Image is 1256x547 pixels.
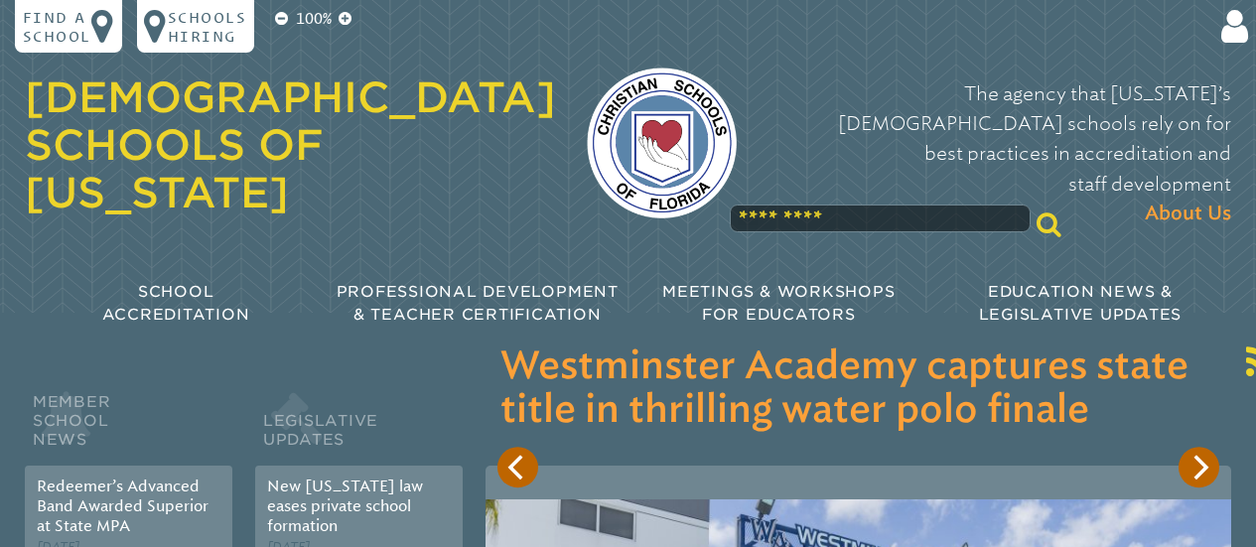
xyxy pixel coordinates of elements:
span: About Us [1145,200,1231,229]
p: Find a school [23,8,91,46]
button: Next [1179,447,1220,488]
p: 100% [292,8,336,31]
span: Professional Development & Teacher Certification [337,282,619,324]
p: The agency that [US_STATE]’s [DEMOGRAPHIC_DATA] schools rely on for best practices in accreditati... [768,79,1231,230]
h2: Member School News [25,388,232,466]
span: Meetings & Workshops for Educators [662,282,895,324]
img: csf-logo-web-colors.png [587,68,738,218]
a: New [US_STATE] law eases private school formation [267,477,423,536]
button: Previous [497,447,539,488]
span: School Accreditation [102,282,250,324]
span: Education News & Legislative Updates [979,282,1182,324]
p: Schools Hiring [168,8,247,46]
a: Redeemer’s Advanced Band Awarded Superior at State MPA [37,477,209,536]
a: [DEMOGRAPHIC_DATA] Schools of [US_STATE] [25,72,556,217]
h2: Legislative Updates [255,388,463,466]
h3: Westminster Academy captures state title in thrilling water polo finale [500,346,1215,433]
